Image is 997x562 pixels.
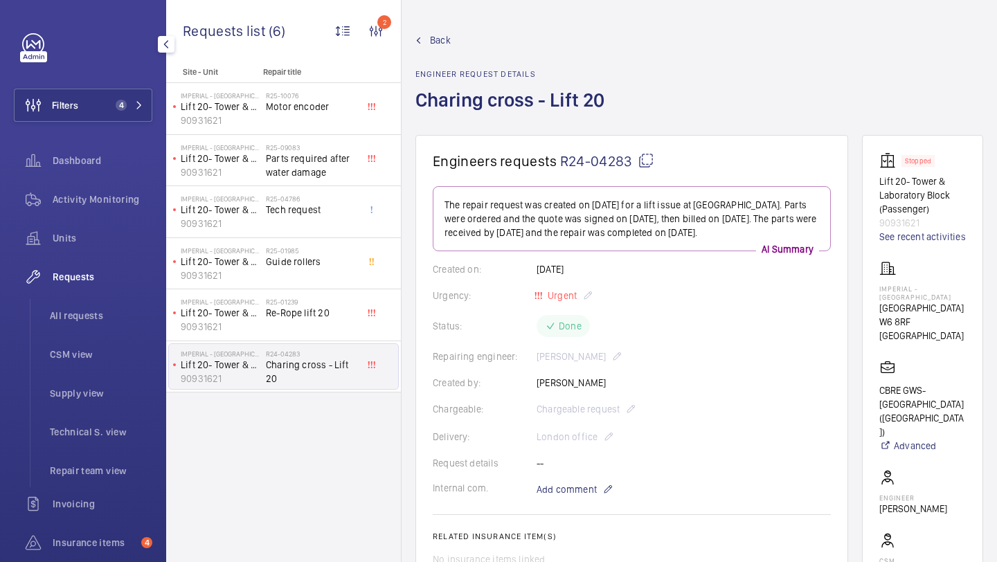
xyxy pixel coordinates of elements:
[756,242,819,256] p: AI Summary
[879,301,966,315] p: [GEOGRAPHIC_DATA]
[444,198,819,239] p: The repair request was created on [DATE] for a lift issue at [GEOGRAPHIC_DATA]. Parts were ordere...
[181,194,260,203] p: Imperial - [GEOGRAPHIC_DATA]
[181,114,260,127] p: 90931621
[181,298,260,306] p: Imperial - [GEOGRAPHIC_DATA]
[181,165,260,179] p: 90931621
[181,255,260,269] p: Lift 20- Tower & Laboratory Block (Passenger)
[50,464,152,478] span: Repair team view
[181,100,260,114] p: Lift 20- Tower & Laboratory Block (Passenger)
[266,143,357,152] h2: R25-09083
[879,383,966,439] p: CBRE GWS- [GEOGRAPHIC_DATA] ([GEOGRAPHIC_DATA])
[266,152,357,179] span: Parts required after water damage
[53,192,152,206] span: Activity Monitoring
[116,100,127,111] span: 4
[181,358,260,372] p: Lift 20- Tower & Laboratory Block (Passenger)
[50,425,152,439] span: Technical S. view
[181,203,260,217] p: Lift 20- Tower & Laboratory Block (Passenger)
[415,69,613,79] h2: Engineer request details
[53,231,152,245] span: Units
[181,269,260,282] p: 90931621
[266,91,357,100] h2: R25-10076
[266,255,357,269] span: Guide rollers
[183,22,269,39] span: Requests list
[879,315,966,343] p: W6 8RF [GEOGRAPHIC_DATA]
[181,306,260,320] p: Lift 20- Tower & Laboratory Block (Passenger)
[181,217,260,230] p: 90931621
[879,216,966,230] p: 90931621
[181,91,260,100] p: Imperial - [GEOGRAPHIC_DATA]
[50,347,152,361] span: CSM view
[266,100,357,114] span: Motor encoder
[166,67,258,77] p: Site - Unit
[181,320,260,334] p: 90931621
[879,284,966,301] p: Imperial - [GEOGRAPHIC_DATA]
[266,358,357,386] span: Charing cross - Lift 20
[263,67,354,77] p: Repair title
[50,386,152,400] span: Supply view
[415,87,613,135] h1: Charing cross - Lift 20
[266,350,357,358] h2: R24-04283
[879,439,966,453] a: Advanced
[266,246,357,255] h2: R25-01985
[433,152,557,170] span: Engineers requests
[266,298,357,306] h2: R25-01239
[433,532,831,541] h2: Related insurance item(s)
[879,493,947,502] p: Engineer
[879,230,966,244] a: See recent activities
[181,246,260,255] p: Imperial - [GEOGRAPHIC_DATA]
[879,174,966,216] p: Lift 20- Tower & Laboratory Block (Passenger)
[181,372,260,386] p: 90931621
[181,143,260,152] p: Imperial - [GEOGRAPHIC_DATA]
[266,203,357,217] span: Tech request
[537,482,597,496] span: Add comment
[181,350,260,358] p: Imperial - [GEOGRAPHIC_DATA]
[14,89,152,122] button: Filters4
[905,158,931,163] p: Stopped
[879,152,901,169] img: elevator.svg
[430,33,451,47] span: Back
[141,537,152,548] span: 4
[50,309,152,323] span: All requests
[52,98,78,112] span: Filters
[53,497,152,511] span: Invoicing
[266,306,357,320] span: Re-Rope lift 20
[879,502,947,516] p: [PERSON_NAME]
[53,154,152,167] span: Dashboard
[53,536,136,550] span: Insurance items
[560,152,654,170] span: R24-04283
[53,270,152,284] span: Requests
[266,194,357,203] h2: R25-04786
[181,152,260,165] p: Lift 20- Tower & Laboratory Block (Passenger)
